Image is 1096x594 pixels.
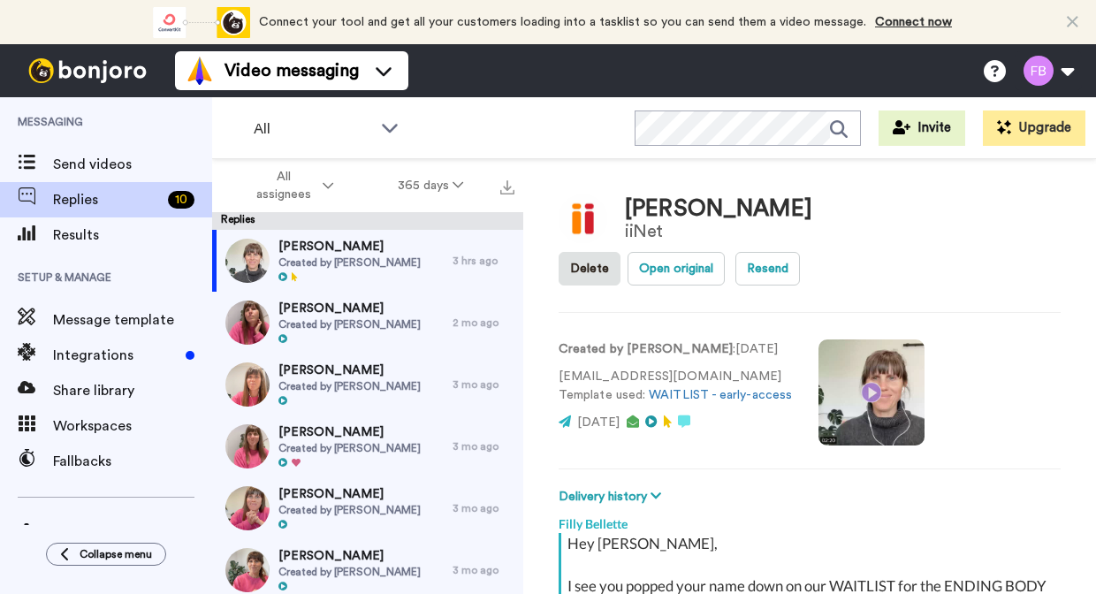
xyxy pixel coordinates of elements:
span: Created by [PERSON_NAME] [278,441,421,455]
span: All assignees [247,168,319,203]
span: [DATE] [577,416,620,429]
button: Collapse menu [46,543,166,566]
button: Open original [628,252,725,286]
span: [PERSON_NAME] [278,362,421,379]
span: [PERSON_NAME] [278,423,421,441]
img: bj-logo-header-white.svg [21,58,154,83]
div: Replies [212,212,523,230]
span: Collapse menu [80,547,152,561]
a: [PERSON_NAME]Created by [PERSON_NAME]3 hrs ago [212,230,523,292]
button: Upgrade [983,110,1085,146]
span: Send videos [53,154,212,175]
a: WAITLIST - early-access [649,389,792,401]
a: [PERSON_NAME]Created by [PERSON_NAME]3 mo ago [212,415,523,477]
span: Fallbacks [53,451,212,472]
span: Connect your tool and get all your customers loading into a tasklist so you can send them a video... [259,16,866,28]
div: 10 [168,191,194,209]
span: [PERSON_NAME] [278,300,421,317]
span: [PERSON_NAME] [278,485,421,503]
span: [PERSON_NAME] [278,547,421,565]
span: Created by [PERSON_NAME] [278,379,421,393]
button: Delete [559,252,620,286]
span: Workspaces [53,415,212,437]
img: cdea20ce-277d-47b8-b564-f5dda150428f-thumb.jpg [225,301,270,345]
strong: Created by [PERSON_NAME] [559,343,733,355]
div: 3 mo ago [453,377,514,392]
span: [PERSON_NAME] [278,238,421,255]
div: [PERSON_NAME] [625,196,812,222]
img: 00c085eb-b4fc-4fe0-9e33-0fd76e72ce27-thumb.jpg [225,362,270,407]
span: Created by [PERSON_NAME] [278,503,421,517]
span: Settings [53,522,212,544]
span: Integrations [53,345,179,366]
span: Message template [53,309,212,331]
button: Resend [735,252,800,286]
span: Results [53,225,212,246]
img: vm-color.svg [186,57,214,85]
span: Created by [PERSON_NAME] [278,317,421,331]
div: iiNet [625,222,812,241]
span: Created by [PERSON_NAME] [278,565,421,579]
div: 3 hrs ago [453,254,514,268]
img: Image of Kay [559,194,607,243]
div: animation [153,7,250,38]
img: 3c86c896-b47d-48bc-8214-fa23519dab2d-thumb.jpg [225,424,270,468]
button: 365 days [366,170,496,202]
p: [EMAIL_ADDRESS][DOMAIN_NAME] Template used: [559,368,792,405]
a: Connect now [875,16,952,28]
img: 68d801b5-0c00-4ade-87bb-916f09197737-thumb.jpg [225,486,270,530]
span: Share library [53,380,212,401]
button: Invite [879,110,965,146]
div: 3 mo ago [453,501,514,515]
img: 3216350c-0220-4092-9a7d-67f39b78a1e7-thumb.jpg [225,239,270,283]
div: 3 mo ago [453,563,514,577]
button: Export all results that match these filters now. [495,172,520,199]
p: : [DATE] [559,340,792,359]
a: [PERSON_NAME]Created by [PERSON_NAME]3 mo ago [212,354,523,415]
img: export.svg [500,180,514,194]
a: [PERSON_NAME]Created by [PERSON_NAME]3 mo ago [212,477,523,539]
button: Delivery history [559,487,666,506]
div: Filly Bellette [559,506,1061,533]
button: All assignees [216,161,366,210]
span: All [254,118,372,140]
span: Video messaging [225,58,359,83]
a: [PERSON_NAME]Created by [PERSON_NAME]2 mo ago [212,292,523,354]
div: 3 mo ago [453,439,514,453]
span: Created by [PERSON_NAME] [278,255,421,270]
img: 02f2973b-adef-4463-b3af-8c3bad54cc47-thumb.jpg [225,548,270,592]
div: 2 mo ago [453,316,514,330]
span: Replies [53,189,161,210]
